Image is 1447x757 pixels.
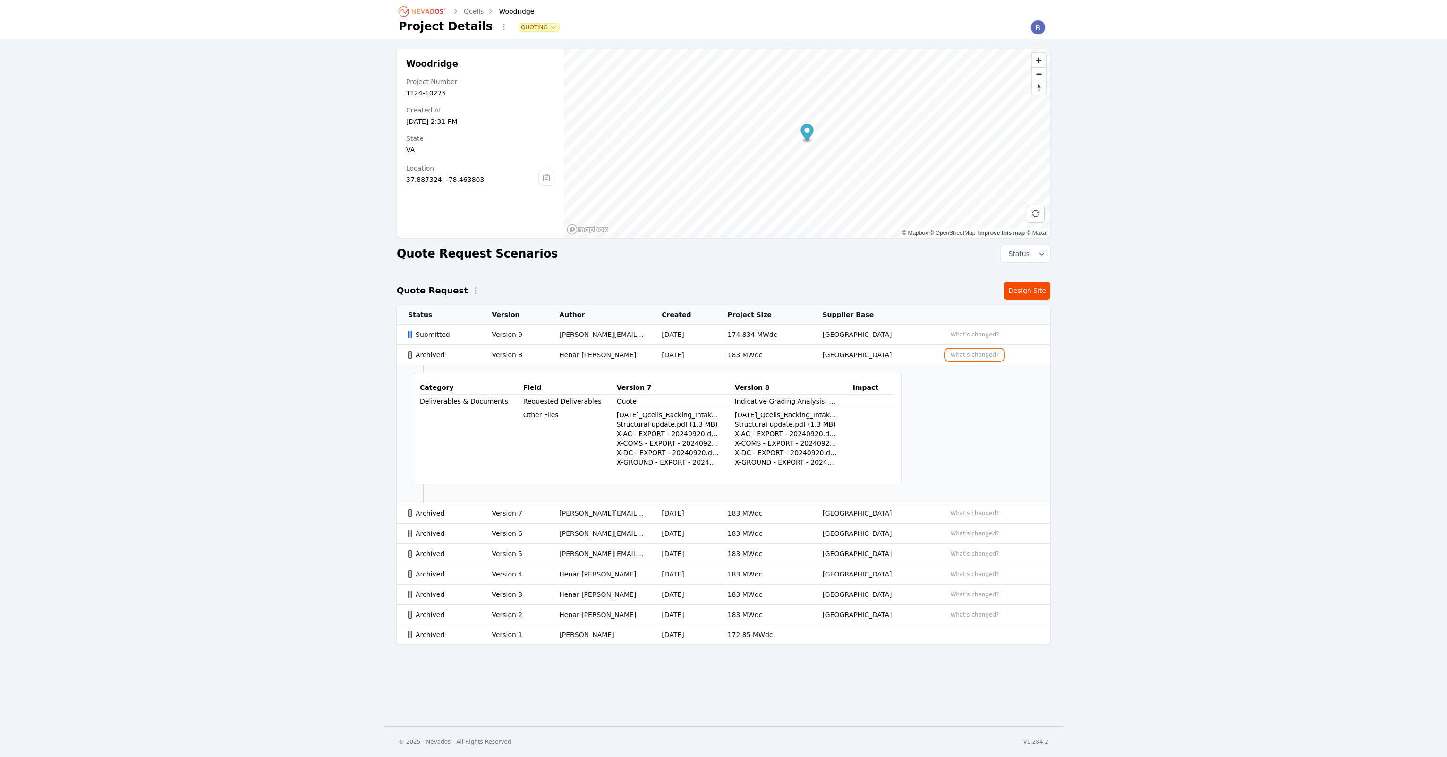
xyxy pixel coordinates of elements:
[480,625,548,645] td: Version 1
[650,605,716,625] td: [DATE]
[397,524,1050,544] tr: ArchivedVersion 6[PERSON_NAME][EMAIL_ADDRESS][PERSON_NAME][DOMAIN_NAME][DATE]183 MWdc[GEOGRAPHIC_...
[650,544,716,564] td: [DATE]
[397,305,480,325] th: Status
[716,625,811,645] td: 172.85 MWdc
[811,585,935,605] td: [GEOGRAPHIC_DATA]
[406,105,554,115] div: Created At
[397,605,1050,625] tr: ArchivedVersion 2Henar [PERSON_NAME][DATE]183 MWdc[GEOGRAPHIC_DATA]What's changed?
[930,230,976,236] a: OpenStreetMap
[397,325,1050,345] tr: SubmittedVersion 9[PERSON_NAME][EMAIL_ADDRESS][PERSON_NAME][DOMAIN_NAME][DATE]174.834 MWdc[GEOGRA...
[408,350,476,360] div: Archived
[946,528,1003,539] button: What's changed?
[399,738,511,746] div: © 2025 - Nevados - All Rights Reserved
[548,544,650,564] td: [PERSON_NAME][EMAIL_ADDRESS][PERSON_NAME][DOMAIN_NAME]
[408,590,476,599] div: Archived
[406,145,554,155] div: VA
[650,345,716,365] td: [DATE]
[406,77,554,86] div: Project Number
[519,24,559,31] button: Quoting
[397,246,558,261] h2: Quote Request Scenarios
[406,117,554,126] div: [DATE] 2:31 PM
[480,345,548,365] td: Version 8
[408,529,476,538] div: Archived
[408,569,476,579] div: Archived
[902,230,928,236] a: Mapbox
[811,544,935,564] td: [GEOGRAPHIC_DATA]
[978,230,1025,236] a: Improve this map
[408,610,476,619] div: Archived
[617,429,720,439] div: X-AC - EXPORT - 20240920.dwg (171.8 KB)
[946,569,1003,579] button: What's changed?
[408,508,476,518] div: Archived
[406,134,554,143] div: State
[1026,230,1048,236] a: Maxar
[1032,68,1046,81] span: Zoom out
[650,524,716,544] td: [DATE]
[735,429,838,439] div: X-AC - EXPORT - 20240920.dwg (171.8 KB)
[946,549,1003,559] button: What's changed?
[480,544,548,564] td: Version 5
[406,88,554,98] div: TT24-10275
[1032,81,1046,95] button: Reset bearing to north
[397,345,1050,365] tr: ArchivedVersion 8Henar [PERSON_NAME][DATE]183 MWdc[GEOGRAPHIC_DATA]What's changed?
[480,325,548,345] td: Version 9
[617,410,720,420] div: [DATE]_Qcells_Racking_Intake_Form_Woodridge.xlsx (134.4 KB)
[811,503,935,524] td: [GEOGRAPHIC_DATA]
[406,163,538,173] div: Location
[548,605,650,625] td: Henar [PERSON_NAME]
[811,345,935,365] td: [GEOGRAPHIC_DATA]
[853,381,894,395] th: Impact
[617,395,735,408] td: Quote
[1032,53,1046,67] button: Zoom in
[650,585,716,605] td: [DATE]
[735,420,838,429] div: Structural update.pdf (1.3 MB)
[548,564,650,585] td: Henar [PERSON_NAME]
[650,305,716,325] th: Created
[735,395,853,408] td: Indicative Grading Analysis, Quote
[716,564,811,585] td: 183 MWdc
[735,448,838,457] div: X-DC - EXPORT - 20240920.dwg (539.1 KB)
[548,524,650,544] td: [PERSON_NAME][EMAIL_ADDRESS][PERSON_NAME][DOMAIN_NAME]
[1023,738,1048,746] div: v1.284.2
[406,58,554,69] h2: Woodridge
[480,564,548,585] td: Version 4
[716,585,811,605] td: 183 MWdc
[1032,67,1046,81] button: Zoom out
[397,503,1050,524] tr: ArchivedVersion 7[PERSON_NAME][EMAIL_ADDRESS][PERSON_NAME][DOMAIN_NAME][DATE]183 MWdc[GEOGRAPHIC_...
[397,564,1050,585] tr: ArchivedVersion 4Henar [PERSON_NAME][DATE]183 MWdc[GEOGRAPHIC_DATA]What's changed?
[567,224,608,235] a: Mapbox homepage
[650,325,716,345] td: [DATE]
[397,284,468,297] h2: Quote Request
[397,625,1050,645] tr: ArchivedVersion 1[PERSON_NAME][DATE]172.85 MWdc
[480,605,548,625] td: Version 2
[716,325,811,345] td: 174.834 MWdc
[548,625,650,645] td: [PERSON_NAME]
[548,345,650,365] td: Henar [PERSON_NAME]
[420,381,523,395] th: Category
[650,503,716,524] td: [DATE]
[735,457,838,467] div: X-GROUND - EXPORT - 20240920.dwg (146.1 KB)
[464,7,484,16] a: Qcells
[480,503,548,524] td: Version 7
[617,420,720,429] div: Structural update.pdf (1.3 MB)
[1030,20,1046,35] img: Riley Caron
[397,544,1050,564] tr: ArchivedVersion 5[PERSON_NAME][EMAIL_ADDRESS][PERSON_NAME][DOMAIN_NAME][DATE]183 MWdc[GEOGRAPHIC_...
[617,457,720,467] div: X-GROUND - EXPORT - 20240920.dwg (146.1 KB)
[485,7,534,16] div: Woodridge
[650,625,716,645] td: [DATE]
[811,305,935,325] th: Supplier Base
[548,503,650,524] td: [PERSON_NAME][EMAIL_ADDRESS][PERSON_NAME][DOMAIN_NAME]
[946,329,1003,340] button: What's changed?
[523,381,617,395] th: Field
[735,381,853,395] th: Version 8
[735,410,838,420] div: [DATE]_Qcells_Racking_Intake_Form_Woodridge.xlsx (134.1 KB)
[617,381,735,395] th: Version 7
[548,585,650,605] td: Henar [PERSON_NAME]
[811,524,935,544] td: [GEOGRAPHIC_DATA]
[397,585,1050,605] tr: ArchivedVersion 3Henar [PERSON_NAME][DATE]183 MWdc[GEOGRAPHIC_DATA]What's changed?
[480,305,548,325] th: Version
[1004,249,1030,258] span: Status
[716,544,811,564] td: 183 MWdc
